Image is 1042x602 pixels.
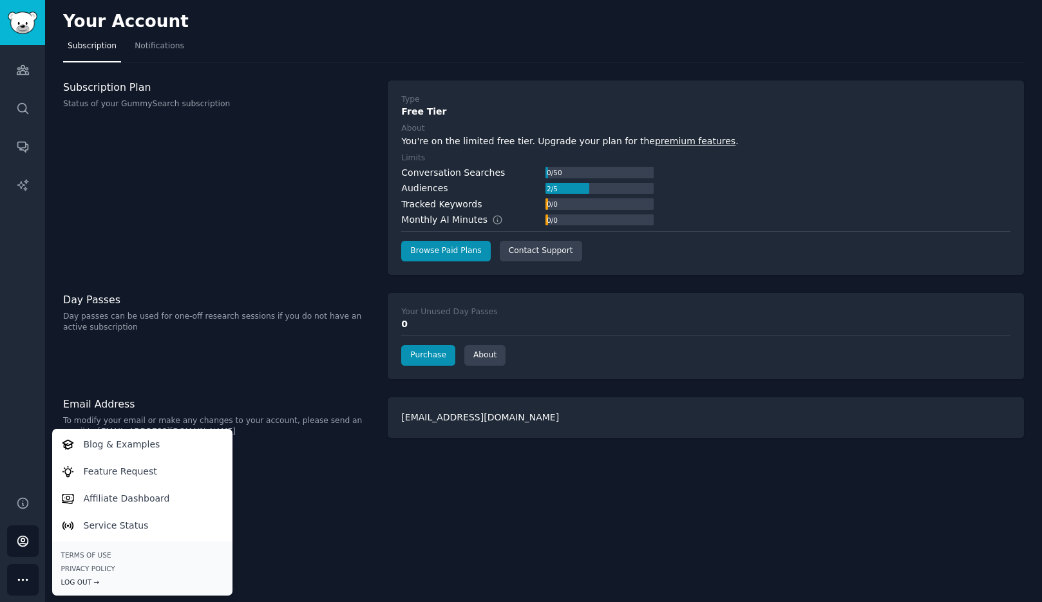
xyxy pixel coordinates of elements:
[54,431,230,458] a: Blog & Examples
[401,153,425,164] div: Limits
[655,136,735,146] a: premium features
[63,80,374,94] h3: Subscription Plan
[401,105,1010,118] div: Free Tier
[401,345,455,366] a: Purchase
[54,458,230,485] a: Feature Request
[401,317,1010,331] div: 0
[401,213,516,227] div: Monthly AI Minutes
[388,397,1024,438] div: [EMAIL_ADDRESS][DOMAIN_NAME]
[63,293,374,306] h3: Day Passes
[545,167,563,178] div: 0 / 50
[401,123,424,135] div: About
[401,198,482,211] div: Tracked Keywords
[61,564,223,573] a: Privacy Policy
[500,241,582,261] a: Contact Support
[130,36,189,62] a: Notifications
[63,415,374,438] p: To modify your email or make any changes to your account, please send an email to [EMAIL_ADDRESS]...
[8,12,37,34] img: GummySearch logo
[61,578,223,587] div: Log Out →
[401,94,419,106] div: Type
[84,519,149,532] p: Service Status
[63,311,374,334] p: Day passes can be used for one-off research sessions if you do not have an active subscription
[401,135,1010,148] div: You're on the limited free tier. Upgrade your plan for the .
[401,241,490,261] a: Browse Paid Plans
[464,345,506,366] a: About
[61,550,223,560] a: Terms of Use
[84,492,170,505] p: Affiliate Dashboard
[401,182,448,195] div: Audiences
[545,183,558,194] div: 2 / 5
[63,12,189,32] h2: Your Account
[63,99,374,110] p: Status of your GummySearch subscription
[68,41,117,52] span: Subscription
[54,485,230,512] a: Affiliate Dashboard
[401,306,497,318] div: Your Unused Day Passes
[545,214,558,226] div: 0 / 0
[54,512,230,539] a: Service Status
[84,438,160,451] p: Blog & Examples
[63,397,374,411] h3: Email Address
[135,41,184,52] span: Notifications
[545,198,558,210] div: 0 / 0
[401,166,505,180] div: Conversation Searches
[84,465,157,478] p: Feature Request
[63,36,121,62] a: Subscription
